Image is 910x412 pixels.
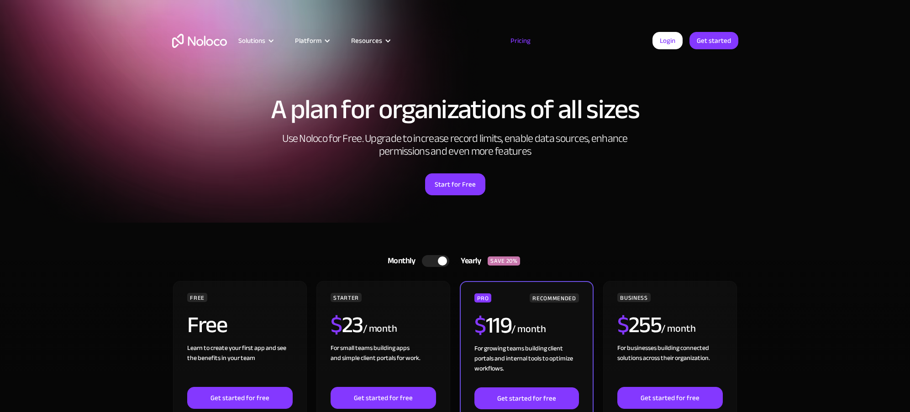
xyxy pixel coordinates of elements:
[499,35,542,47] a: Pricing
[474,304,486,347] span: $
[617,313,661,336] h2: 255
[331,343,436,387] div: For small teams building apps and simple client portals for work. ‍
[617,387,722,409] a: Get started for free
[187,293,207,302] div: FREE
[238,35,265,47] div: Solutions
[474,293,491,302] div: PRO
[187,313,227,336] h2: Free
[511,322,546,337] div: / month
[351,35,382,47] div: Resources
[295,35,321,47] div: Platform
[227,35,284,47] div: Solutions
[331,303,342,346] span: $
[331,387,436,409] a: Get started for free
[652,32,683,49] a: Login
[187,387,292,409] a: Get started for free
[661,322,695,336] div: / month
[273,132,638,158] h2: Use Noloco for Free. Upgrade to increase record limits, enable data sources, enhance permissions ...
[617,303,629,346] span: $
[474,344,579,387] div: For growing teams building client portals and internal tools to optimize workflows.
[376,254,422,268] div: Monthly
[449,254,488,268] div: Yearly
[363,322,397,336] div: / month
[284,35,340,47] div: Platform
[530,293,579,302] div: RECOMMENDED
[474,314,511,337] h2: 119
[172,96,738,123] h1: A plan for organizations of all sizes
[340,35,400,47] div: Resources
[425,173,485,195] a: Start for Free
[187,343,292,387] div: Learn to create your first app and see the benefits in your team ‍
[172,34,227,48] a: home
[474,387,579,409] a: Get started for free
[617,343,722,387] div: For businesses building connected solutions across their organization. ‍
[689,32,738,49] a: Get started
[488,256,520,266] div: SAVE 20%
[617,293,650,302] div: BUSINESS
[331,293,361,302] div: STARTER
[331,313,363,336] h2: 23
